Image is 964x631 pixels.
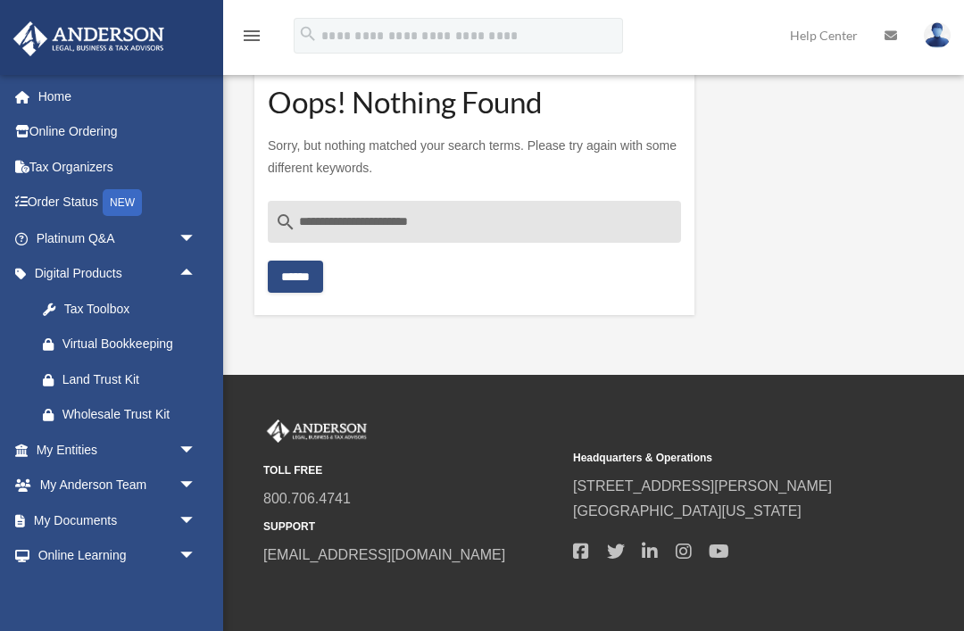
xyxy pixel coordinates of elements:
a: Online Learningarrow_drop_down [12,538,223,574]
div: Virtual Bookkeeping [62,333,201,355]
small: SUPPORT [263,518,561,536]
a: Tax Organizers [12,149,223,185]
a: Land Trust Kit [25,361,223,397]
i: search [275,212,296,233]
a: Digital Productsarrow_drop_up [12,256,223,292]
a: menu [241,31,262,46]
span: arrow_drop_down [179,468,214,504]
span: arrow_drop_up [179,256,214,293]
a: Tax Toolbox [25,291,223,327]
a: Online Ordering [12,114,223,150]
a: [EMAIL_ADDRESS][DOMAIN_NAME] [263,547,505,562]
span: arrow_drop_down [179,538,214,575]
a: [GEOGRAPHIC_DATA][US_STATE] [573,503,802,519]
a: Virtual Bookkeeping [25,327,223,362]
div: Wholesale Trust Kit [62,403,201,426]
i: menu [241,25,262,46]
a: Wholesale Trust Kit [25,397,223,433]
a: Order StatusNEW [12,185,223,221]
div: NEW [103,189,142,216]
p: Sorry, but nothing matched your search terms. Please try again with some different keywords. [268,135,681,179]
a: Home [12,79,214,114]
span: arrow_drop_down [179,432,214,469]
a: My Entitiesarrow_drop_down [12,432,223,468]
a: My Anderson Teamarrow_drop_down [12,468,223,503]
span: arrow_drop_down [179,220,214,257]
img: Anderson Advisors Platinum Portal [263,419,370,443]
a: My Documentsarrow_drop_down [12,502,223,538]
img: User Pic [924,22,951,48]
h1: Oops! Nothing Found [268,91,681,113]
div: Tax Toolbox [62,298,201,320]
div: Land Trust Kit [62,369,201,391]
i: search [298,24,318,44]
a: 800.706.4741 [263,491,351,506]
a: [STREET_ADDRESS][PERSON_NAME] [573,478,832,494]
span: arrow_drop_down [179,502,214,539]
a: Platinum Q&Aarrow_drop_down [12,220,223,256]
small: Headquarters & Operations [573,449,870,468]
img: Anderson Advisors Platinum Portal [8,21,170,56]
small: TOLL FREE [263,461,561,480]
